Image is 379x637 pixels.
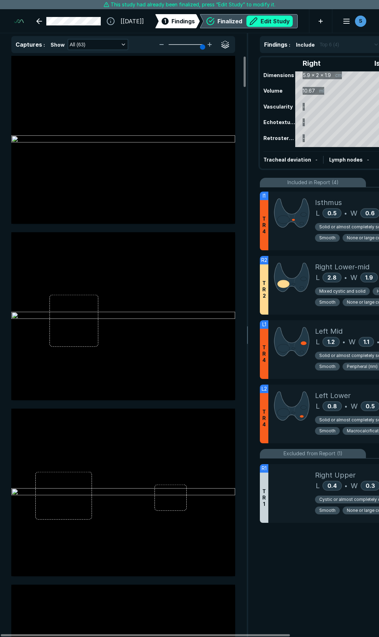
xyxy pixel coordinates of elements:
[351,480,358,491] span: W
[262,409,266,428] span: T R 4
[345,481,347,490] span: •
[363,338,369,345] span: 1.1
[274,326,309,357] img: b3VRR3AAAAAElFTkSuQmCC
[315,470,356,480] span: Right Upper
[121,17,144,25] span: [[DATE]]
[366,403,375,410] span: 0.5
[350,272,357,283] span: W
[327,482,337,489] span: 0.4
[319,428,336,434] span: Smooth
[315,157,317,163] span: -
[316,337,320,347] span: L
[338,14,368,28] button: avatar-name
[315,262,369,272] span: Right Lower-mid
[296,41,315,48] span: Include
[344,209,347,217] span: •
[43,42,45,48] span: :
[274,262,309,293] img: 7ZsLZoAAAAGSURBVAMAKVHs9qAzJJQAAAAASUVORK5CYII=
[319,363,336,370] span: Smooth
[11,488,235,497] img: 4dbf4d77-aba8-4a13-983c-fde5dc272851
[11,13,27,29] a: See-Mode Logo
[366,482,375,489] span: 0.3
[327,403,337,410] span: 0.8
[315,197,342,208] span: Isthmus
[284,450,343,457] span: Excluded from Report (1)
[367,157,369,163] span: -
[316,480,320,491] span: L
[316,272,320,283] span: L
[316,401,320,411] span: L
[327,338,335,345] span: 1.2
[349,337,356,347] span: W
[327,210,337,217] span: 0.5
[11,312,235,320] img: 1795ae23-f3f8-4b64-bf83-9725e4135809
[327,274,337,281] span: 2.8
[51,41,65,48] span: Show
[262,280,266,299] span: T R 2
[14,16,24,26] img: See-Mode Logo
[355,16,366,27] div: avatar-name
[155,14,200,28] div: 1Findings
[287,179,339,186] span: Included in Report (4)
[365,210,375,217] span: 0.6
[11,135,235,144] img: 573d6cd2-3616-48d2-a195-c6d1de82c8d9
[263,157,311,163] span: Tracheal deviation
[246,16,293,27] button: Edit Study
[262,488,266,507] span: T R 1
[315,390,351,401] span: Left Lower
[359,17,362,25] span: S
[274,390,309,422] img: 1KuM8AAAAAZJREFUAwA1+Pv2adYuygAAAABJRU5ErkJggg==
[365,274,373,281] span: 1.9
[262,385,267,393] span: L2
[200,14,298,28] div: FinalizedEdit Study
[350,208,357,218] span: W
[344,273,347,282] span: •
[70,41,85,48] span: All (63)
[264,41,287,48] span: Findings
[262,464,267,472] span: R1
[263,192,266,200] span: I1
[164,17,166,25] span: 1
[315,326,343,337] span: Left Mid
[262,216,266,235] span: T R 4
[319,288,366,294] span: Mixed cystic and solid
[345,402,347,410] span: •
[316,208,320,218] span: L
[329,157,363,163] span: Lymph nodes
[319,299,336,305] span: Smooth
[262,321,266,328] span: L1
[320,41,339,48] span: Top 6 (4)
[171,17,195,25] span: Findings
[262,344,266,363] span: T R 4
[289,42,290,48] span: :
[16,41,42,48] span: Captures
[343,338,345,346] span: •
[319,507,336,514] span: Smooth
[261,256,267,264] span: R2
[217,16,293,27] div: Finalized
[319,235,336,241] span: Smooth
[274,197,309,229] img: YLFfEuAAAAAElFTkSuQmCC
[111,1,275,8] span: This study had already been finalized, press “Edit Study” to modify it.
[351,401,358,411] span: W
